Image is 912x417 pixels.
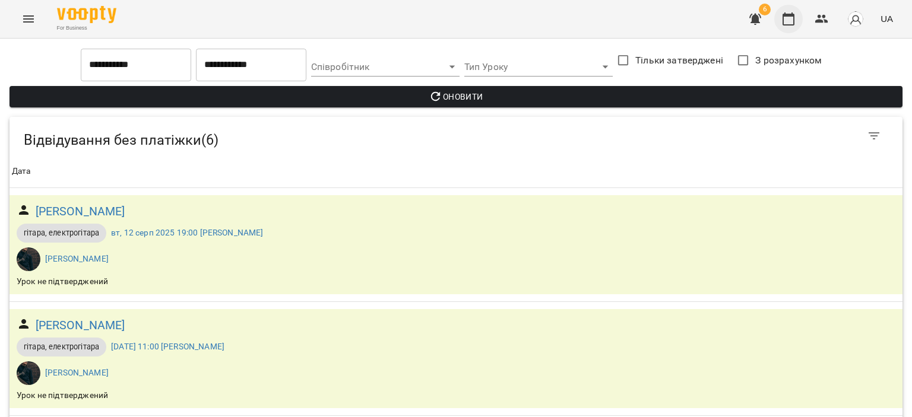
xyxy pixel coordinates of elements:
span: Дата [12,164,900,179]
a: вт, 12 серп 2025 19:00 [PERSON_NAME] [111,228,263,237]
button: Фільтр [860,122,888,150]
span: гітара, електрогітара [17,342,106,352]
a: [DATE] 11:00 [PERSON_NAME] [111,342,224,351]
div: Дата [12,164,31,179]
span: 6 [759,4,771,15]
span: гітара, електрогітара [17,228,106,238]
div: Урок не підтверджений [14,273,110,290]
button: Menu [14,5,43,33]
a: [PERSON_NAME] [45,368,109,377]
a: [PERSON_NAME] [36,316,125,335]
img: avatar_s.png [847,11,864,27]
button: UA [876,8,898,30]
a: [PERSON_NAME] [45,254,109,263]
span: З розрахунком [755,53,822,68]
h5: Відвідування без платіжки ( 6 ) [24,131,539,149]
div: Table Toolbar [9,117,902,155]
div: Sort [12,164,31,179]
img: Воробей Павло [17,247,40,271]
span: UA [881,12,893,25]
span: Оновити [19,90,893,104]
img: Voopty Logo [57,6,116,23]
a: [PERSON_NAME] [36,202,125,221]
div: Урок не підтверджений [14,387,110,404]
span: Тільки затверджені [635,53,723,68]
img: Воробей Павло [17,361,40,385]
button: Оновити [9,86,902,107]
span: For Business [57,24,116,32]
